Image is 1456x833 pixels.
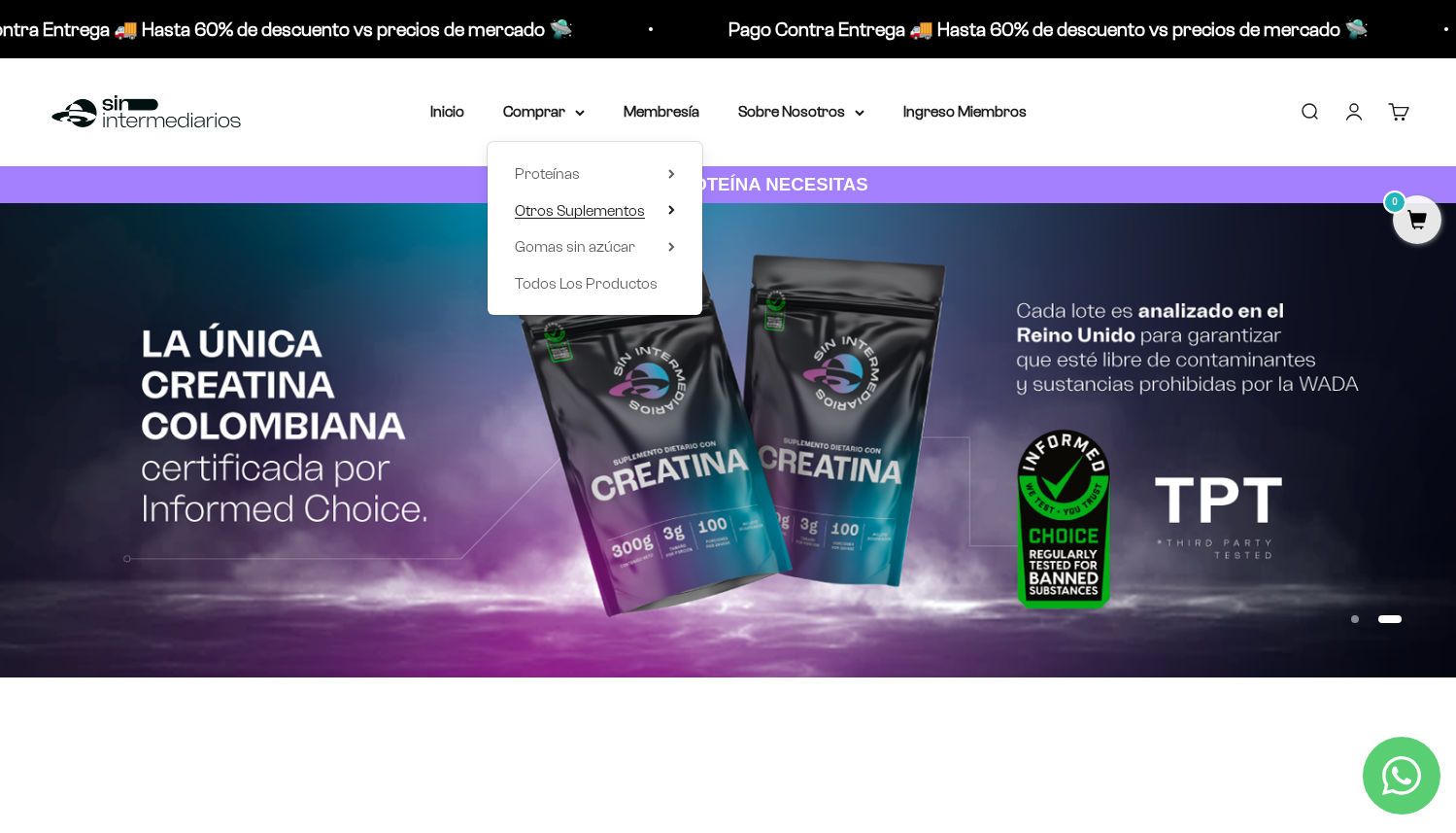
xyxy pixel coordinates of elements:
[588,174,868,194] strong: CUANTA PROTEÍNA NECESITAS
[515,234,675,260] summary: Gomas sin azúcar
[503,99,585,124] summary: Comprar
[515,275,658,292] span: Todos Los Productos
[738,99,864,124] summary: Sobre Nosotros
[515,198,675,224] summary: Otros Suplementos
[515,238,635,255] span: Gomas sin azúcar
[1393,211,1441,232] a: 0
[1383,191,1406,214] mark: 0
[903,103,1027,120] a: Ingreso Miembros
[515,161,675,187] summary: Proteínas
[515,202,645,219] span: Otros Suplementos
[624,103,699,120] a: Membresía
[515,165,580,182] span: Proteínas
[515,271,675,296] a: Todos Los Productos
[726,14,1366,45] p: Pago Contra Entrega 🚚 Hasta 60% de descuento vs precios de mercado 🛸
[430,103,464,120] a: Inicio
